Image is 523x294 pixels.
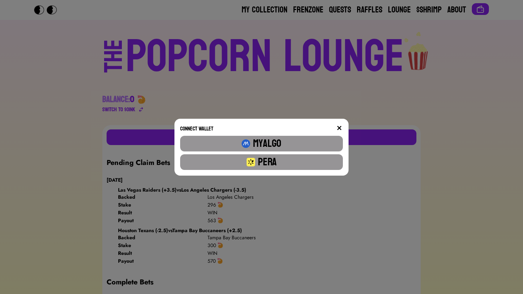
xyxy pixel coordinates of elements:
img: close [336,125,342,131]
button: Pera [180,154,343,170]
img: my algo connect [242,139,250,148]
h1: Connect Wallet [180,124,213,133]
button: MyAlgo [180,136,343,151]
img: my algo connect [247,158,255,166]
